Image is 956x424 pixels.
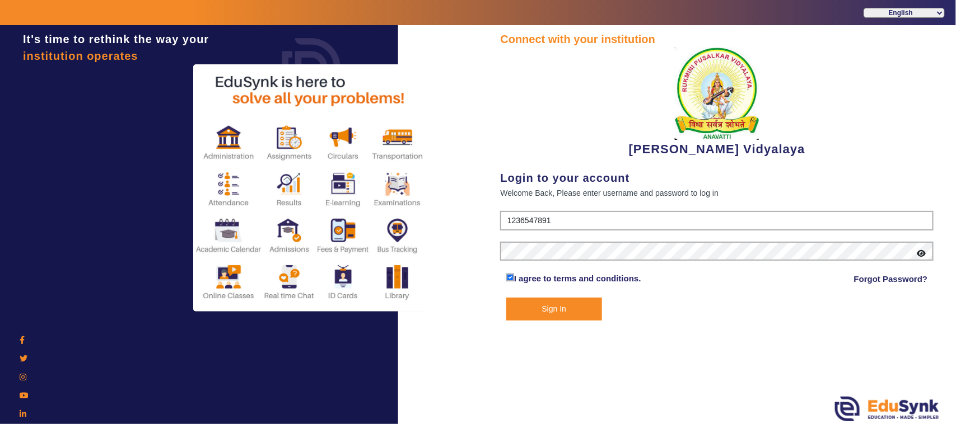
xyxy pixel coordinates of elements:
div: [PERSON_NAME] Vidyalaya [500,48,934,158]
a: Forgot Password? [854,272,928,286]
input: User Name [500,211,934,231]
img: login2.png [193,64,428,312]
div: Welcome Back, Please enter username and password to log in [500,186,934,200]
span: It's time to rethink the way your [23,33,209,45]
img: edusynk.png [835,397,939,421]
button: Sign In [506,298,602,321]
a: I agree to terms and conditions. [514,274,641,283]
div: Login to your account [500,169,934,186]
div: Connect with your institution [500,31,934,48]
img: login.png [269,25,353,109]
span: institution operates [23,50,138,62]
img: 1f9ccde3-ca7c-4581-b515-4fcda2067381 [675,48,759,140]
